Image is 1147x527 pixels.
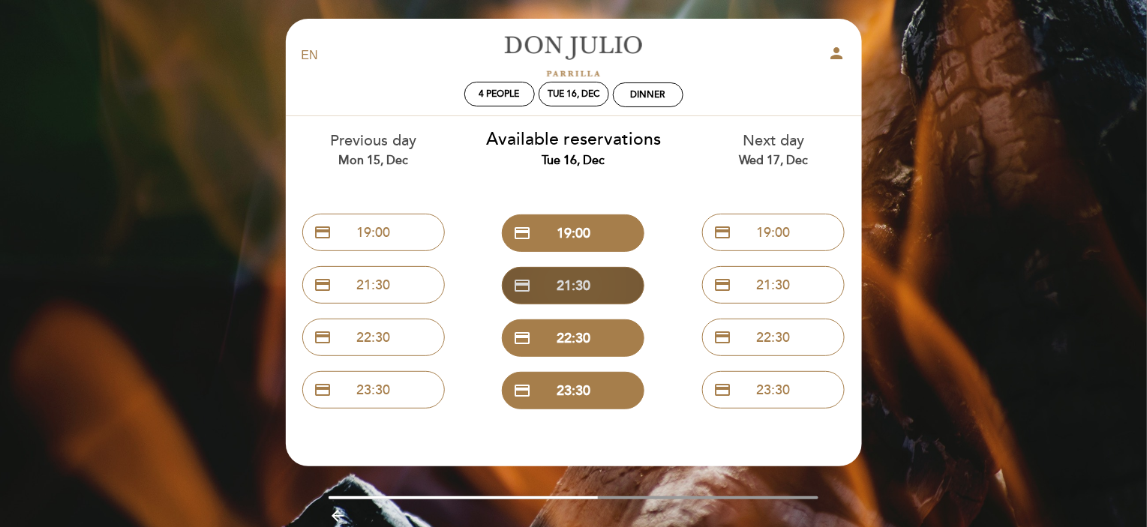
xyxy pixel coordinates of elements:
[513,277,531,295] span: credit_card
[302,319,445,356] button: credit_card 22:30
[685,152,863,169] div: Wed 17, Dec
[314,223,332,241] span: credit_card
[702,266,845,304] button: credit_card 21:30
[314,328,332,346] span: credit_card
[502,214,644,252] button: credit_card 19:00
[502,267,644,304] button: credit_card 21:30
[702,319,845,356] button: credit_card 22:30
[314,276,332,294] span: credit_card
[548,88,599,100] div: Tue 16, Dec
[485,152,662,169] div: Tue 16, Dec
[828,44,846,62] i: person
[302,214,445,251] button: credit_card 19:00
[479,88,520,100] span: 4 people
[502,319,644,357] button: credit_card 22:30
[713,276,731,294] span: credit_card
[685,130,863,169] div: Next day
[513,329,531,347] span: credit_card
[631,89,665,100] div: Dinner
[285,152,463,169] div: Mon 15, Dec
[314,381,332,399] span: credit_card
[285,130,463,169] div: Previous day
[702,371,845,409] button: credit_card 23:30
[713,381,731,399] span: credit_card
[713,328,731,346] span: credit_card
[302,266,445,304] button: credit_card 21:30
[480,35,668,76] a: [PERSON_NAME]
[713,223,731,241] span: credit_card
[513,224,531,242] span: credit_card
[502,372,644,409] button: credit_card 23:30
[302,371,445,409] button: credit_card 23:30
[513,382,531,400] span: credit_card
[485,127,662,169] div: Available reservations
[828,44,846,67] button: person
[329,507,347,525] i: arrow_backward
[702,214,845,251] button: credit_card 19:00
